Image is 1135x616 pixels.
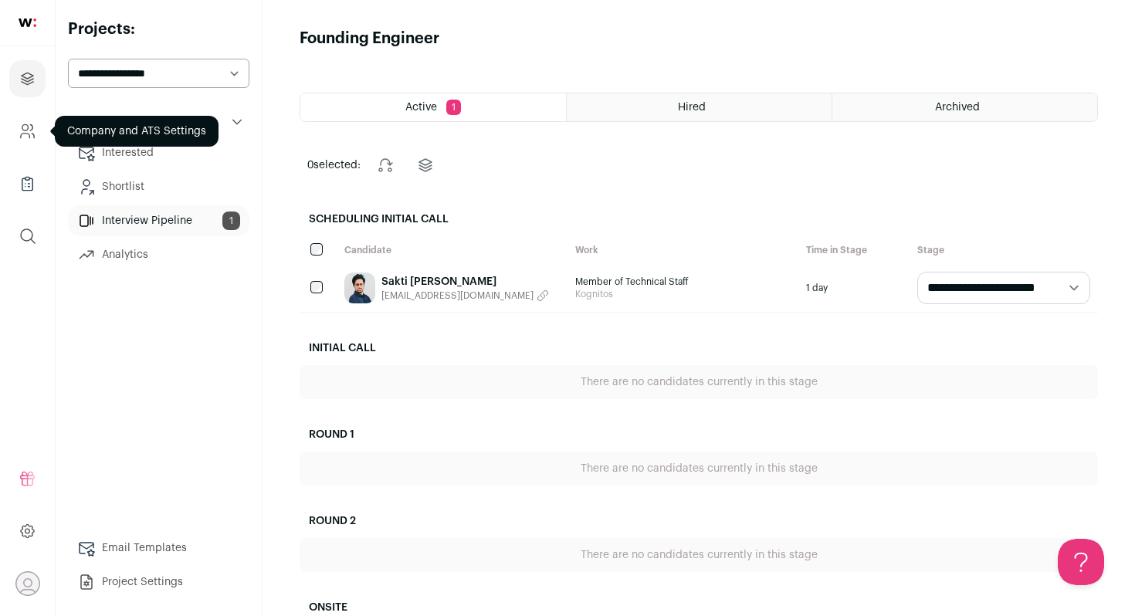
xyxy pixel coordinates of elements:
button: Change stage [367,147,404,184]
div: Candidate [337,236,567,264]
img: ae57153713fe3d7f635703cab067d255deb0676164a9343f86d8df4df22b752b [344,272,375,303]
a: Hired [567,93,832,121]
div: There are no candidates currently in this stage [300,538,1098,572]
span: 0 [307,160,313,171]
a: Email Templates [68,533,249,564]
a: Company and ATS Settings [9,113,46,150]
a: Sakti [PERSON_NAME] [381,274,549,289]
div: There are no candidates currently in this stage [300,365,1098,399]
h2: Projects: [68,19,249,40]
a: Company Lists [9,165,46,202]
div: Stage [910,236,1098,264]
h2: Initial Call [300,331,1098,365]
a: Project Settings [68,567,249,597]
a: Archived [832,93,1097,121]
a: Interested [68,137,249,168]
span: 1 [222,212,240,230]
h2: Round 2 [300,504,1098,538]
div: There are no candidates currently in this stage [300,452,1098,486]
span: [EMAIL_ADDRESS][DOMAIN_NAME] [381,289,534,302]
h2: Round 1 [300,418,1098,452]
span: Hired [678,102,706,113]
a: Analytics [68,239,249,270]
div: Company and ATS Settings [55,116,219,147]
h1: Founding Engineer [300,28,439,49]
span: Kognitos [575,288,791,300]
iframe: Help Scout Beacon - Open [1058,539,1104,585]
h2: Scheduling Initial Call [300,202,1098,236]
div: Time in Stage [798,236,910,264]
div: 1 day [798,264,910,312]
p: Autopilot [74,113,138,131]
img: wellfound-shorthand-0d5821cbd27db2630d0214b213865d53afaa358527fdda9d0ea32b1df1b89c2c.svg [19,19,36,27]
span: selected: [307,157,361,173]
a: Shortlist [68,171,249,202]
span: Archived [935,102,980,113]
button: Open dropdown [15,571,40,596]
span: Member of Technical Staff [575,276,791,288]
button: [EMAIL_ADDRESS][DOMAIN_NAME] [381,289,549,302]
span: Active [405,102,437,113]
div: Work [567,236,798,264]
button: Autopilot [68,107,249,137]
a: Interview Pipeline1 [68,205,249,236]
span: 1 [446,100,461,115]
a: Projects [9,60,46,97]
